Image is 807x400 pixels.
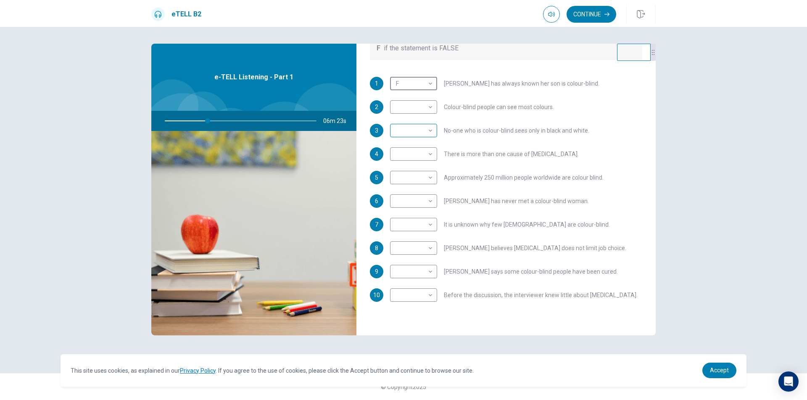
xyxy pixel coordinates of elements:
[702,363,736,378] a: dismiss cookie message
[375,269,378,275] span: 9
[444,198,589,204] span: [PERSON_NAME] has never met a colour-blind woman.
[444,222,610,227] span: It is unknown why few [DEMOGRAPHIC_DATA] are colour-blind.
[567,6,616,23] button: Continue
[444,151,579,157] span: There is more than one cause of [MEDICAL_DATA].
[444,245,626,251] span: [PERSON_NAME] believes [MEDICAL_DATA] does not limit job choice.
[375,151,378,157] span: 4
[444,128,589,133] span: No-one who is colour-blind sees only in black and white.
[171,9,201,19] h1: eTELL B2
[373,292,380,298] span: 10
[375,81,378,86] span: 1
[377,43,380,53] span: F
[384,43,459,53] span: if the statement is FALSE
[381,384,426,390] span: © Copyright 2025
[375,198,378,204] span: 6
[375,128,378,133] span: 3
[375,245,378,251] span: 8
[151,131,356,335] img: e-TELL Listening - Part 1
[444,175,604,180] span: Approximately 250 million people worldwide are colour blind.
[778,371,799,392] div: Open Intercom Messenger
[375,222,378,227] span: 7
[180,367,216,374] a: Privacy Policy
[444,269,618,275] span: [PERSON_NAME] says some colour-blind people have been cured.
[390,72,434,96] div: F
[61,354,746,387] div: cookieconsent
[375,175,378,180] span: 5
[444,292,638,298] span: Before the discussion, the interviewer knew little about [MEDICAL_DATA].
[444,104,554,110] span: Colour-blind people can see most colours.
[375,104,378,110] span: 2
[214,72,293,82] span: e-TELL Listening - Part 1
[444,81,599,86] span: [PERSON_NAME] has always known her son is colour-blind.
[323,111,353,131] span: 06m 23s
[71,367,474,374] span: This site uses cookies, as explained in our . If you agree to the use of cookies, please click th...
[710,367,729,374] span: Accept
